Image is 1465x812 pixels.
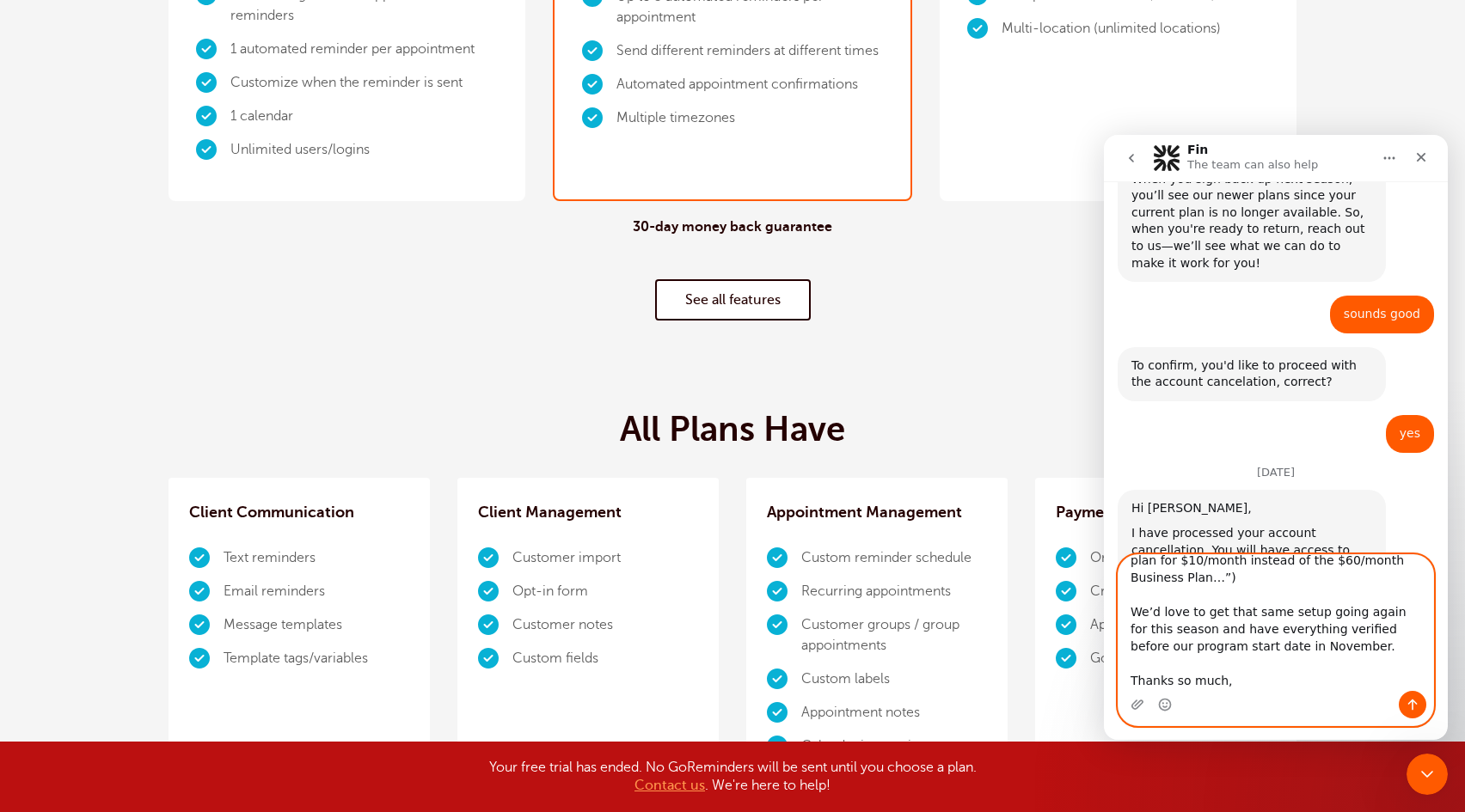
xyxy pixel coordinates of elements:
[303,759,1162,795] div: Your free trial has ended. No GoReminders will be sent until you choose a plan. . We're here to h...
[224,642,409,675] li: Template tags/variables
[616,34,884,68] li: Send different reminders at different times
[616,68,884,101] li: Automated appointment confirmations
[54,563,68,577] button: Emoji picker
[512,575,698,608] li: Opt-in form
[1090,575,1276,608] li: Credit cards
[14,355,330,641] div: Rhammy says…
[478,498,698,526] h3: Client Management
[801,696,987,730] li: Appointment notes
[27,563,40,577] button: Upload attachment
[1090,541,1276,575] li: Online payment links
[1090,642,1276,675] li: Google Pay
[1407,754,1448,795] iframe: Intercom live chat
[14,355,282,603] div: Hi [PERSON_NAME],I have processed your account cancellation. You will have access to GoReminders ...
[801,730,987,763] li: Calendar integrations
[616,101,884,135] li: Multiple timezones
[634,778,705,793] a: Contact us
[512,642,698,675] li: Custom fields
[28,390,268,592] div: I have processed your account cancellation. You will have access to GoReminders until your curren...
[1056,498,1276,526] h3: Payment Processing
[801,608,987,662] li: Customer groups / group appointments
[1090,608,1276,642] li: Apple Pay
[224,575,409,608] li: Email reminders
[15,420,329,556] textarea: Message…
[295,556,322,583] button: Send a message…
[512,541,698,575] li: Customer import
[655,279,811,321] a: See all features
[801,575,987,608] li: Recurring appointments
[1002,12,1221,46] li: Multi-location (unlimited locations)
[224,541,409,575] li: Text reminders
[801,662,987,696] li: Custom labels
[230,66,498,100] li: Customize when the reminder is sent
[230,33,498,66] li: 1 automated reminder per appointment
[801,541,987,575] li: Custom reminder schedule
[28,365,268,382] div: Hi [PERSON_NAME],
[633,219,832,235] h4: 30-day money back guarantee
[512,608,698,642] li: Customer notes
[230,133,498,167] li: Unlimited users/logins
[767,498,987,526] h3: Appointment Management
[189,498,409,526] h3: Client Communication
[224,608,409,642] li: Message templates
[230,100,498,133] li: 1 calendar
[1104,135,1448,740] iframe: Intercom live chat
[620,409,845,450] h2: All Plans Have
